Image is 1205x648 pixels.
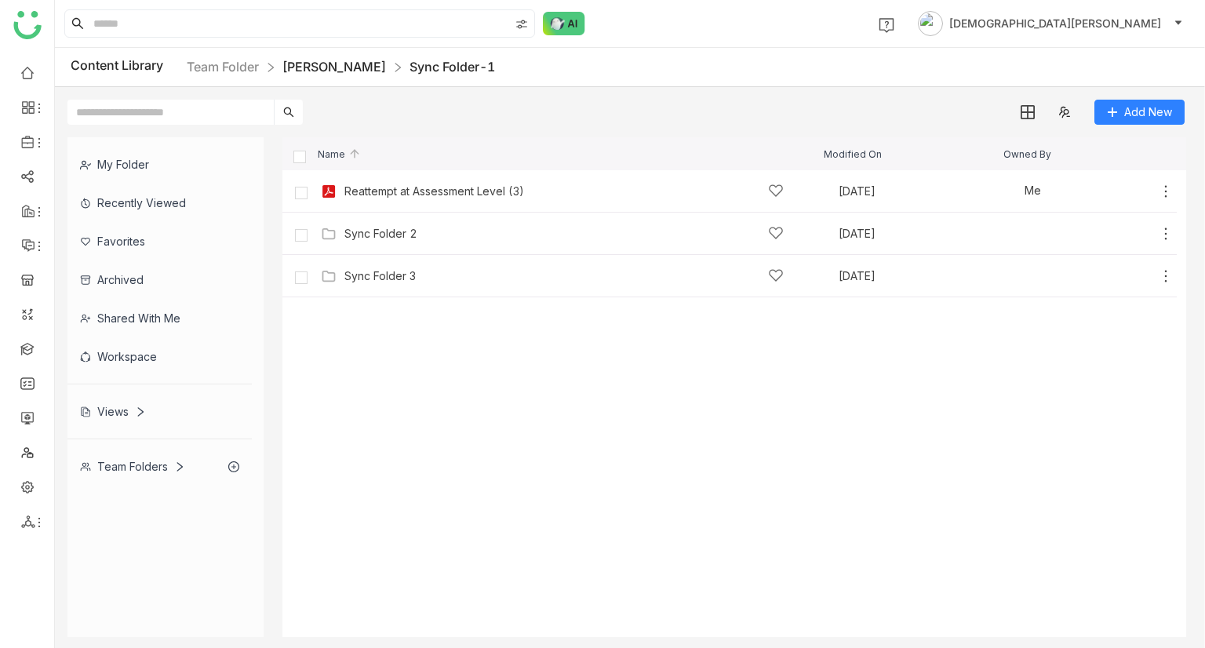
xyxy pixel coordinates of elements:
div: Favorites [67,222,252,260]
div: [DATE] [839,271,1002,282]
a: [PERSON_NAME] [282,59,386,75]
div: Shared with me [67,299,252,337]
span: Owned By [1003,149,1051,159]
a: Reattempt at Assessment Level (3) [344,185,524,198]
img: pdf.svg [321,184,337,199]
div: [DATE] [839,228,1002,239]
div: Content Library [71,57,495,77]
img: Folder [321,268,337,284]
a: Sync Folder-1 [410,59,495,75]
img: ask-buddy-normal.svg [543,12,585,35]
img: arrow-up.svg [348,147,361,160]
a: Sync Folder 2 [344,228,417,240]
div: Recently Viewed [67,184,252,222]
div: Archived [67,260,252,299]
a: Sync Folder 3 [344,270,416,282]
button: [DEMOGRAPHIC_DATA][PERSON_NAME] [915,11,1186,36]
span: Add New [1124,104,1172,121]
a: Team Folder [187,59,259,75]
img: Folder [321,226,337,242]
span: Modified On [824,149,882,159]
button: Add New [1094,100,1185,125]
img: avatar [918,11,943,36]
span: Name [318,149,361,159]
div: Team Folders [80,460,185,473]
img: grid.svg [1021,105,1035,119]
div: Workspace [67,337,252,376]
img: logo [13,11,42,39]
img: help.svg [879,17,894,33]
img: 684a9b06de261c4b36a3cf65 [1003,184,1018,199]
img: search-type.svg [515,18,528,31]
div: Me [1003,184,1041,199]
span: [DEMOGRAPHIC_DATA][PERSON_NAME] [949,15,1161,32]
div: My Folder [67,145,252,184]
div: [DATE] [839,186,1002,197]
div: Views [80,405,146,418]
